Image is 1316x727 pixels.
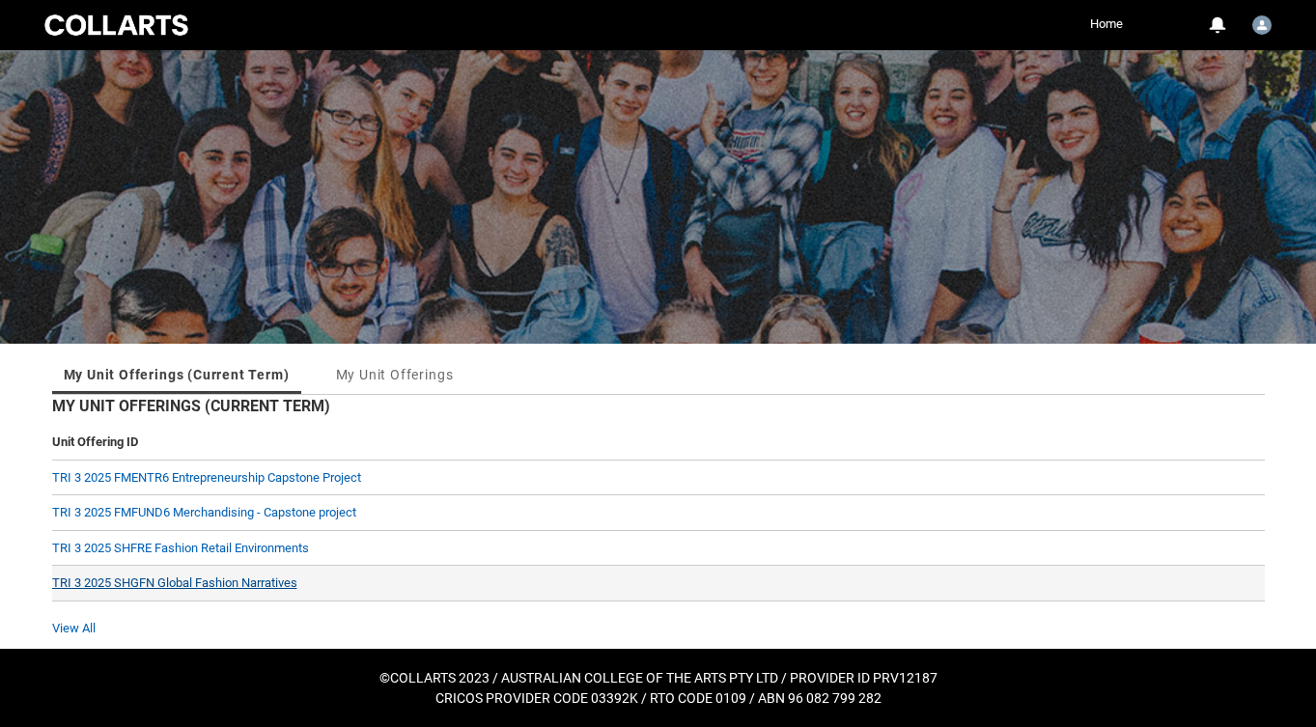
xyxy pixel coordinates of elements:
a: TRI 3 2025 FMENTR6 Entrepreneurship Capstone Project [52,470,361,485]
th: Unit Offering ID [52,425,1265,461]
a: TRI 3 2025 FMFUND6 Merchandising - Capstone project [52,505,356,519]
a: TRI 3 2025 SHGFN Global Fashion Narratives [52,575,297,590]
a: My Unit Offerings (Current Term) [64,355,290,394]
h2: My Unit Offerings (Current Term) [52,395,1265,425]
li: My Unit Offerings (Current Term) [52,355,301,394]
a: My Unit Offerings [336,355,454,394]
img: Karen.DeVos [1252,15,1272,35]
li: My Unit Offerings [324,355,465,394]
a: TRI 3 2025 SHFRE Fashion Retail Environments [52,541,309,555]
a: Home [1085,10,1128,39]
a: View All Unit Enrolments [52,621,96,635]
button: User Profile Karen.DeVos [1247,8,1276,39]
